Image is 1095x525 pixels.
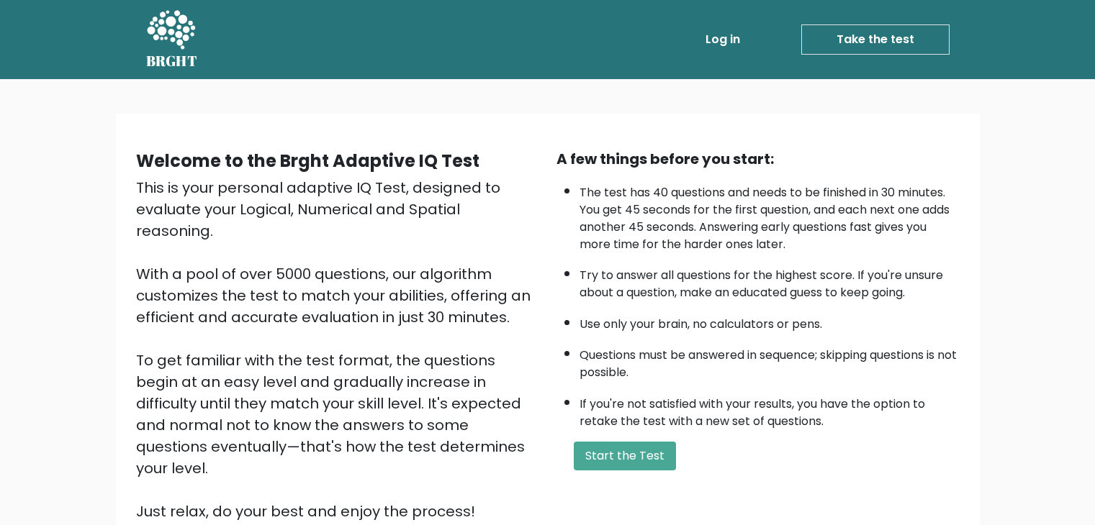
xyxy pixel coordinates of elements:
a: Take the test [801,24,950,55]
h5: BRGHT [146,52,198,70]
b: Welcome to the Brght Adaptive IQ Test [136,149,479,173]
li: Questions must be answered in sequence; skipping questions is not possible. [580,339,960,381]
a: BRGHT [146,6,198,73]
div: A few things before you start: [556,148,960,170]
li: The test has 40 questions and needs to be finished in 30 minutes. You get 45 seconds for the firs... [580,177,960,253]
a: Log in [700,25,746,54]
div: This is your personal adaptive IQ Test, designed to evaluate your Logical, Numerical and Spatial ... [136,177,539,522]
li: Use only your brain, no calculators or pens. [580,309,960,333]
button: Start the Test [574,442,676,470]
li: If you're not satisfied with your results, you have the option to retake the test with a new set ... [580,388,960,430]
li: Try to answer all questions for the highest score. If you're unsure about a question, make an edu... [580,260,960,301]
